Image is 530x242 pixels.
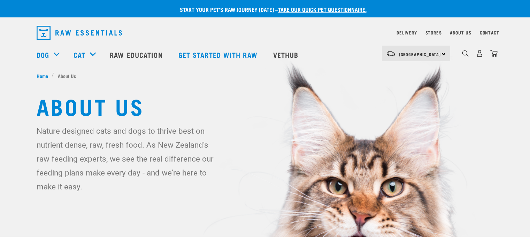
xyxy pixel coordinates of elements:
[386,50,395,57] img: van-moving.png
[266,41,307,69] a: Vethub
[31,23,499,42] nav: dropdown navigation
[37,72,48,79] span: Home
[425,31,442,34] a: Stores
[480,31,499,34] a: Contact
[103,41,171,69] a: Raw Education
[450,31,471,34] a: About Us
[171,41,266,69] a: Get started with Raw
[37,49,49,60] a: Dog
[462,50,469,57] img: home-icon-1@2x.png
[397,31,417,34] a: Delivery
[37,26,122,40] img: Raw Essentials Logo
[399,53,441,55] span: [GEOGRAPHIC_DATA]
[490,50,498,57] img: home-icon@2x.png
[37,72,494,79] nav: breadcrumbs
[37,93,494,118] h1: About Us
[37,124,220,194] p: Nature designed cats and dogs to thrive best on nutrient dense, raw, fresh food. As New Zealand's...
[74,49,85,60] a: Cat
[278,8,367,11] a: take our quick pet questionnaire.
[476,50,483,57] img: user.png
[37,72,52,79] a: Home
